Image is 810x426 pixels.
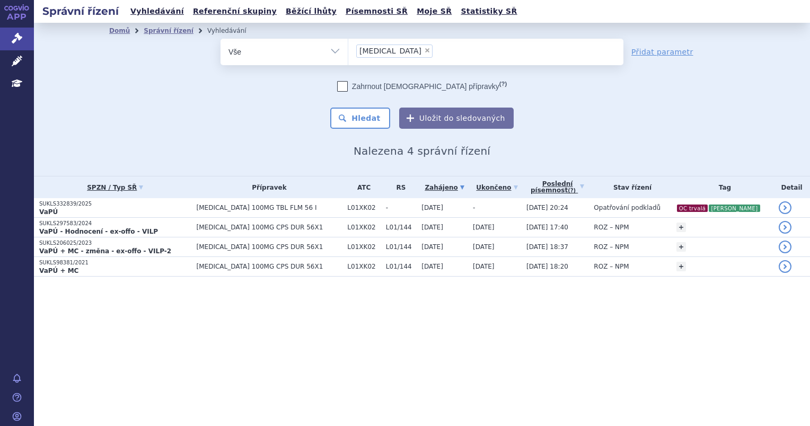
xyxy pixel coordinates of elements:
[709,205,760,212] i: [PERSON_NAME]
[676,223,686,232] a: +
[526,263,568,270] span: [DATE] 18:20
[779,201,791,214] a: detail
[773,176,810,198] th: Detail
[526,204,568,211] span: [DATE] 20:24
[39,228,158,235] strong: VaPÚ - Hodnocení - ex-offo - VILP
[473,263,495,270] span: [DATE]
[676,242,686,252] a: +
[436,44,442,57] input: [MEDICAL_DATA]
[413,4,455,19] a: Moje SŘ
[381,176,416,198] th: RS
[39,208,58,216] strong: VaPÚ
[421,204,443,211] span: [DATE]
[347,263,380,270] span: L01XK02
[526,224,568,231] span: [DATE] 17:40
[197,224,342,231] span: [MEDICAL_DATA] 100MG CPS DUR 56X1
[330,108,390,129] button: Hledat
[473,180,521,195] a: Ukončeno
[473,224,495,231] span: [DATE]
[594,263,629,270] span: ROZ – NPM
[347,243,380,251] span: L01XK02
[39,220,191,227] p: SUKLS297583/2024
[386,263,416,270] span: L01/144
[526,243,568,251] span: [DATE] 18:37
[144,27,193,34] a: Správní řízení
[386,243,416,251] span: L01/144
[671,176,773,198] th: Tag
[39,180,191,195] a: SPZN / Typ SŘ
[197,204,342,211] span: [MEDICAL_DATA] 100MG TBL FLM 56 I
[190,4,280,19] a: Referenční skupiny
[676,262,686,271] a: +
[568,188,576,194] abbr: (?)
[347,204,380,211] span: L01XK02
[779,221,791,234] a: detail
[399,108,514,129] button: Uložit do sledovaných
[779,260,791,273] a: detail
[588,176,671,198] th: Stav řízení
[457,4,520,19] a: Statistiky SŘ
[337,81,507,92] label: Zahrnout [DEMOGRAPHIC_DATA] přípravky
[421,224,443,231] span: [DATE]
[207,23,260,39] li: Vyhledávání
[499,81,507,87] abbr: (?)
[594,224,629,231] span: ROZ – NPM
[424,47,430,54] span: ×
[39,259,191,267] p: SUKLS98381/2021
[39,239,191,247] p: SUKLS206025/2023
[354,145,490,157] span: Nalezena 4 správní řízení
[594,243,629,251] span: ROZ – NPM
[39,267,78,274] strong: VaPÚ + MC
[421,263,443,270] span: [DATE]
[39,247,171,255] strong: VaPÚ + MC - změna - ex-offo - VILP-2
[473,243,495,251] span: [DATE]
[594,204,661,211] span: Opatřování podkladů
[677,205,708,212] i: OC trvalá
[526,176,588,198] a: Poslednípísemnost(?)
[197,263,342,270] span: [MEDICAL_DATA] 100MG CPS DUR 56X1
[473,204,475,211] span: -
[386,204,416,211] span: -
[386,224,416,231] span: L01/144
[421,180,468,195] a: Zahájeno
[779,241,791,253] a: detail
[283,4,340,19] a: Běžící lhůty
[34,4,127,19] h2: Správní řízení
[109,27,130,34] a: Domů
[39,200,191,208] p: SUKLS332839/2025
[342,176,380,198] th: ATC
[421,243,443,251] span: [DATE]
[127,4,187,19] a: Vyhledávání
[197,243,342,251] span: [MEDICAL_DATA] 100MG CPS DUR 56X1
[191,176,342,198] th: Přípravek
[342,4,411,19] a: Písemnosti SŘ
[359,47,421,55] span: [MEDICAL_DATA]
[347,224,380,231] span: L01XK02
[631,47,693,57] a: Přidat parametr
